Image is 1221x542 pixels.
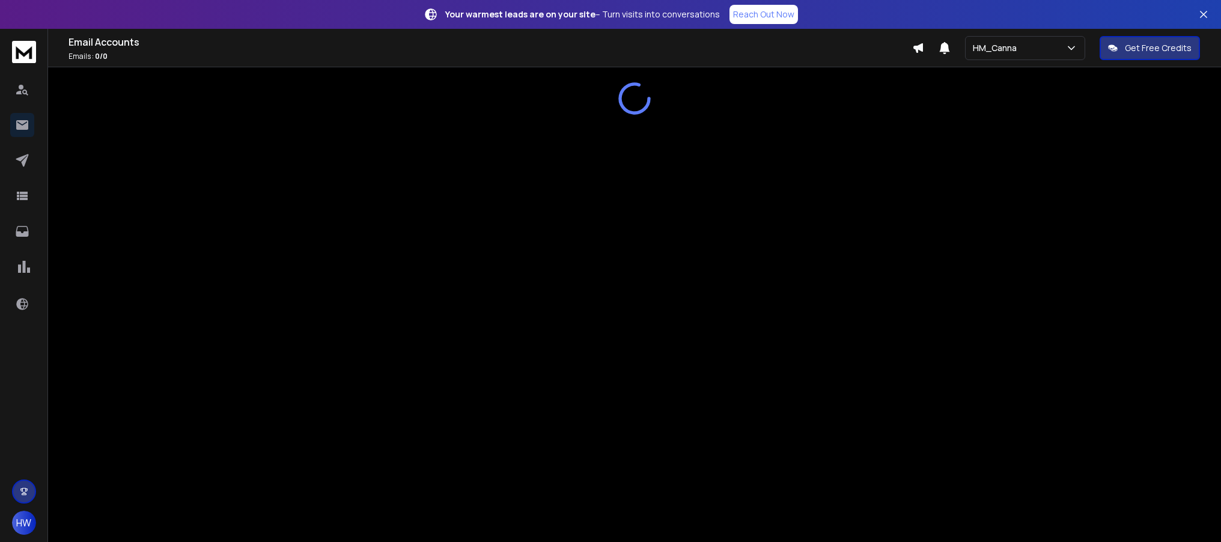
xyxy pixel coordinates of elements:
button: Get Free Credits [1100,36,1200,60]
button: HW [12,511,36,535]
p: Reach Out Now [733,8,794,20]
img: logo [12,41,36,63]
h1: Email Accounts [69,35,912,49]
p: Emails : [69,52,912,61]
p: Get Free Credits [1125,42,1192,54]
strong: Your warmest leads are on your site [445,8,595,20]
p: HM_Canna [973,42,1022,54]
a: Reach Out Now [729,5,798,24]
p: – Turn visits into conversations [445,8,720,20]
span: 0 / 0 [95,51,108,61]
